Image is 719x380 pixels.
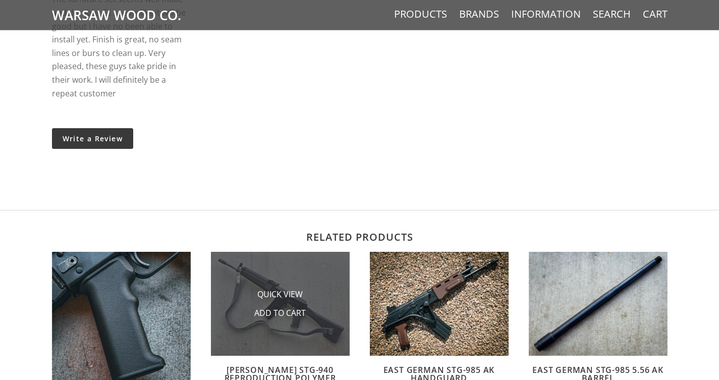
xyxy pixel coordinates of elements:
[394,8,447,21] a: Products
[257,289,303,302] span: Quick View
[529,252,668,356] img: East German STG-985 5.56 AK Barrel
[254,307,306,320] span: Add to Cart
[52,128,134,149] a: Write a Review
[370,252,509,356] img: East German STG-985 AK Handguard
[643,8,668,21] a: Cart
[511,8,581,21] a: Information
[211,252,350,356] img: Wieger STG-940 Reproduction Polymer Stock
[52,231,668,243] h2: Related products
[593,8,631,21] a: Search
[459,8,499,21] a: Brands
[254,307,306,318] a: Add to Cart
